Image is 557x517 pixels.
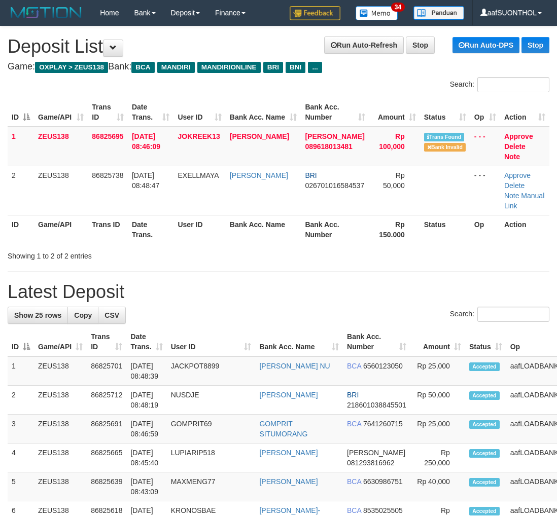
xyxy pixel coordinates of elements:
[131,62,154,73] span: BCA
[469,478,500,487] span: Accepted
[450,77,549,92] label: Search:
[8,386,34,415] td: 2
[87,327,126,356] th: Trans ID: activate to sort column ascending
[8,307,68,324] a: Show 25 rows
[347,459,394,467] span: Copy 081293816962 to clipboard
[363,362,403,370] span: Copy 6560123050 to clipboard
[87,386,126,415] td: 86825712
[383,171,405,190] span: Rp 50,000
[410,415,465,444] td: Rp 25,000
[450,307,549,322] label: Search:
[347,362,361,370] span: BCA
[197,62,261,73] span: MANDIRIONLINE
[469,420,500,429] span: Accepted
[230,171,288,179] a: [PERSON_NAME]
[263,62,283,73] span: BRI
[167,386,256,415] td: NUSDJE
[259,362,330,370] a: [PERSON_NAME] NU
[34,215,88,244] th: Game/API
[167,444,256,472] td: LUPIARIP518
[477,77,549,92] input: Search:
[167,415,256,444] td: GOMPRIT69
[420,98,470,127] th: Status: activate to sort column ascending
[504,192,519,200] a: Note
[8,247,225,261] div: Showing 1 to 2 of 2 entries
[8,98,34,127] th: ID: activate to sort column descending
[8,327,34,356] th: ID: activate to sort column descending
[34,127,88,166] td: ZEUS138
[167,327,256,356] th: User ID: activate to sort column ascending
[226,98,301,127] th: Bank Acc. Name: activate to sort column ascending
[410,356,465,386] td: Rp 25,000
[305,181,364,190] span: Copy 026701016584537 to clipboard
[34,444,87,472] td: ZEUS138
[126,386,166,415] td: [DATE] 08:48:19
[8,36,549,57] h1: Deposit List
[369,98,420,127] th: Amount: activate to sort column ascending
[157,62,195,73] span: MANDIRI
[290,6,340,20] img: Feedback.jpg
[178,171,219,179] span: EXELLMAYA
[347,477,361,486] span: BCA
[8,166,34,215] td: 2
[8,444,34,472] td: 4
[347,449,405,457] span: [PERSON_NAME]
[410,327,465,356] th: Amount: activate to sort column ascending
[347,420,361,428] span: BCA
[88,98,128,127] th: Trans ID: activate to sort column ascending
[301,215,369,244] th: Bank Acc. Number
[420,215,470,244] th: Status
[8,215,34,244] th: ID
[470,166,500,215] td: - - -
[34,472,87,501] td: ZEUS138
[379,132,405,151] span: Rp 100,000
[34,98,88,127] th: Game/API: activate to sort column ascending
[308,62,322,73] span: ...
[305,171,317,179] span: BRI
[477,307,549,322] input: Search:
[126,415,166,444] td: [DATE] 08:46:59
[301,98,369,127] th: Bank Acc. Number: activate to sort column ascending
[74,311,92,319] span: Copy
[67,307,98,324] a: Copy
[87,415,126,444] td: 86825691
[8,472,34,501] td: 5
[105,311,119,319] span: CSV
[132,132,160,151] span: [DATE] 08:46:09
[470,98,500,127] th: Op: activate to sort column ascending
[521,37,549,53] a: Stop
[34,166,88,215] td: ZEUS138
[259,391,318,399] a: [PERSON_NAME]
[504,192,544,210] a: Manual Link
[469,362,500,371] span: Accepted
[98,307,126,324] a: CSV
[92,171,123,179] span: 86825738
[34,327,87,356] th: Game/API: activate to sort column ascending
[167,472,256,501] td: MAXMENG77
[255,327,343,356] th: Bank Acc. Name: activate to sort column ascending
[178,132,220,140] span: JOKREEK13
[128,98,174,127] th: Date Trans.: activate to sort column ascending
[369,215,420,244] th: Rp 150.000
[469,507,500,515] span: Accepted
[14,311,61,319] span: Show 25 rows
[87,356,126,386] td: 86825701
[410,386,465,415] td: Rp 50,000
[126,327,166,356] th: Date Trans.: activate to sort column ascending
[470,127,500,166] td: - - -
[126,472,166,501] td: [DATE] 08:43:09
[452,37,519,53] a: Run Auto-DPS
[88,215,128,244] th: Trans ID
[500,215,549,244] th: Action
[469,391,500,400] span: Accepted
[424,133,465,141] span: Similar transaction found
[356,6,398,20] img: Button%20Memo.svg
[469,449,500,458] span: Accepted
[126,356,166,386] td: [DATE] 08:48:39
[410,472,465,501] td: Rp 40,000
[8,356,34,386] td: 1
[286,62,305,73] span: BNI
[34,356,87,386] td: ZEUS138
[500,98,549,127] th: Action: activate to sort column ascending
[167,356,256,386] td: JACKPOT8899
